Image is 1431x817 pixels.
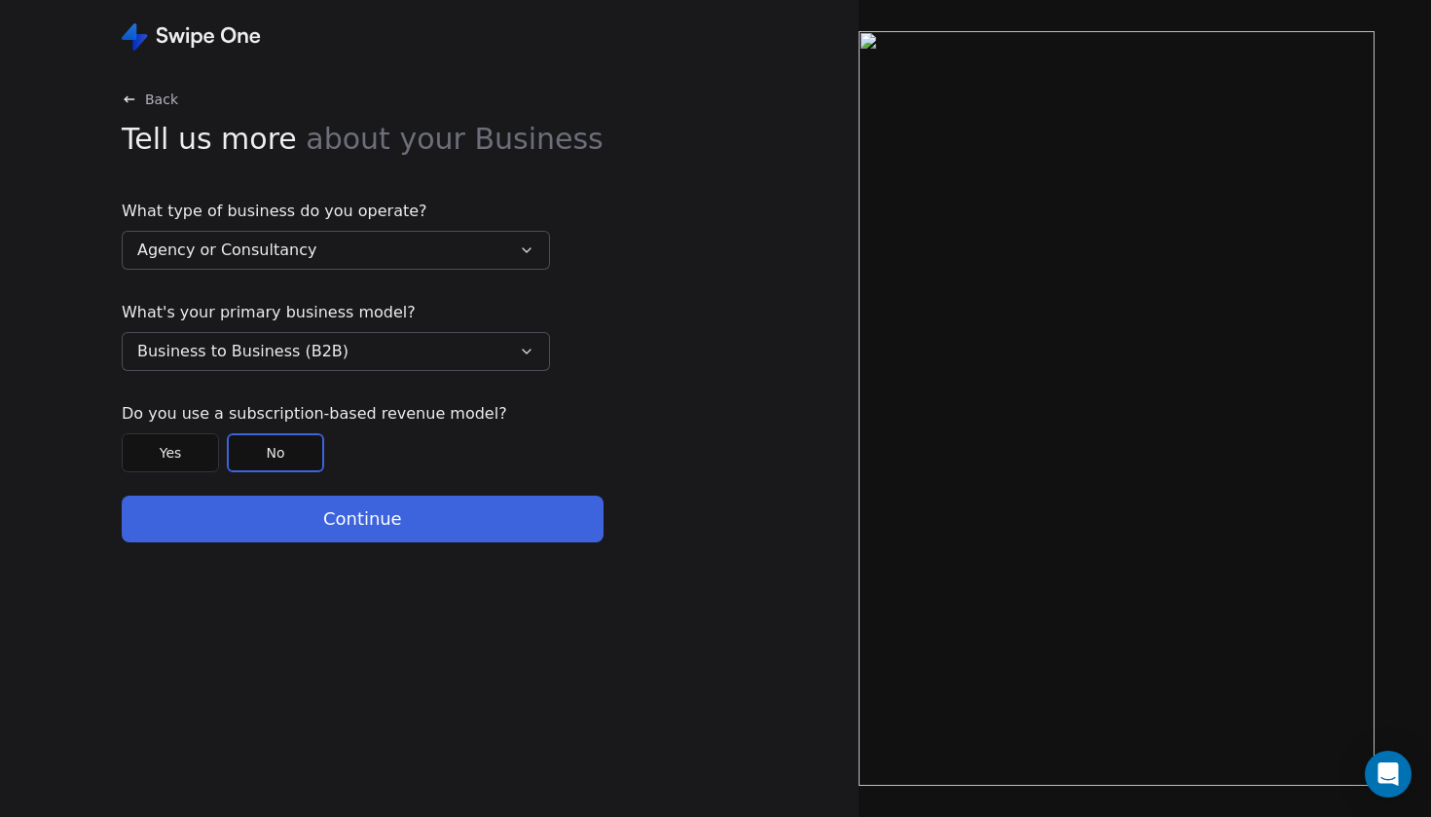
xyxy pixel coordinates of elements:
[145,90,178,109] span: Back
[137,239,316,262] span: Agency or Consultancy
[1365,751,1412,798] div: Open Intercom Messenger
[122,117,604,161] span: Tell us more
[122,496,604,542] button: Continue
[122,200,550,223] span: What type of business do you operate?
[306,122,603,156] span: about your Business
[122,402,550,426] span: Do you use a subscription-based revenue model?
[122,301,550,324] span: What's your primary business model?
[137,340,349,363] span: Business to Business (B2B)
